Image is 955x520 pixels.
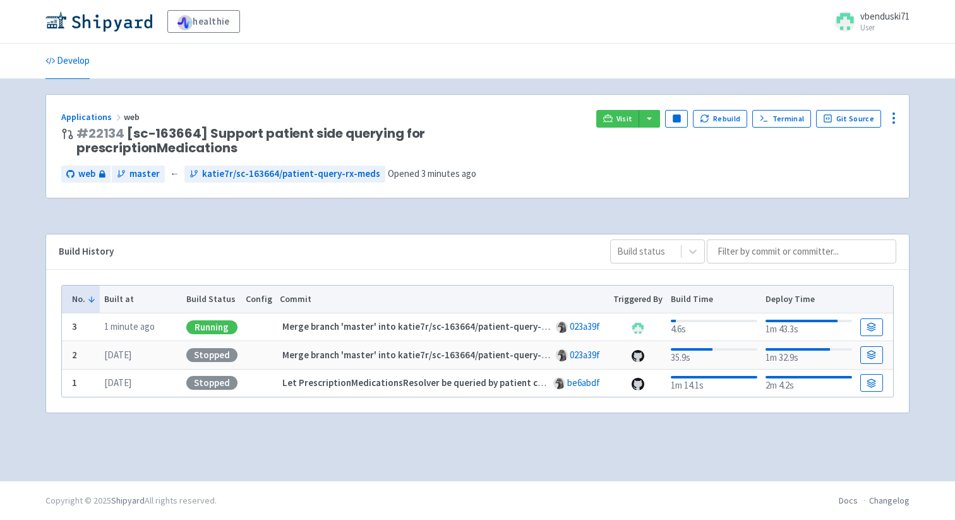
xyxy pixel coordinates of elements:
[184,166,385,183] a: katie7r/sc-163664/patient-query-rx-meds
[45,494,217,507] div: Copyright © 2025 All rights reserved.
[282,349,576,361] strong: Merge branch 'master' into katie7r/sc-163664/patient-query-rx-meds
[839,495,858,506] a: Docs
[761,286,856,313] th: Deploy Time
[186,320,237,334] div: Running
[860,23,910,32] small: User
[76,126,586,155] span: [sc-163664] Support patient side querying for prescriptionMedications
[186,348,237,362] div: Stopped
[241,286,276,313] th: Config
[671,373,757,393] div: 1m 14.1s
[282,377,585,389] strong: Let PrescriptionMedicationsResolver be queried by patient current user
[111,495,145,506] a: Shipyard
[170,167,179,181] span: ←
[816,110,881,128] a: Git Source
[282,320,576,332] strong: Merge branch 'master' into katie7r/sc-163664/patient-query-rx-meds
[860,10,910,22] span: vbenduski71
[616,114,633,124] span: Visit
[182,286,241,313] th: Build Status
[570,349,600,361] a: 023a39f
[76,124,124,142] a: #22134
[671,346,757,365] div: 35.9s
[72,293,96,306] button: No.
[671,317,757,337] div: 4.6s
[388,167,476,179] span: Opened
[45,11,152,32] img: Shipyard logo
[567,377,600,389] a: be6abdf
[61,111,124,123] a: Applications
[72,320,77,332] b: 3
[61,166,111,183] a: web
[666,286,761,313] th: Build Time
[104,377,131,389] time: [DATE]
[707,239,896,263] input: Filter by commit or committer...
[827,11,910,32] a: vbenduski71 User
[167,10,240,33] a: healthie
[596,110,639,128] a: Visit
[665,110,688,128] button: Pause
[104,349,131,361] time: [DATE]
[112,166,165,183] a: master
[78,167,95,181] span: web
[276,286,610,313] th: Commit
[104,320,155,332] time: 1 minute ago
[72,349,77,361] b: 2
[860,346,883,364] a: Build Details
[860,318,883,336] a: Build Details
[186,376,237,390] div: Stopped
[869,495,910,506] a: Changelog
[752,110,811,128] a: Terminal
[766,346,852,365] div: 1m 32.9s
[72,377,77,389] b: 1
[610,286,667,313] th: Triggered By
[124,111,141,123] span: web
[202,167,380,181] span: katie7r/sc-163664/patient-query-rx-meds
[129,167,160,181] span: master
[421,167,476,179] time: 3 minutes ago
[100,286,182,313] th: Built at
[570,320,600,332] a: 023a39f
[766,317,852,337] div: 1m 43.3s
[59,245,590,259] div: Build History
[693,110,747,128] button: Rebuild
[766,373,852,393] div: 2m 4.2s
[45,44,90,79] a: Develop
[860,374,883,392] a: Build Details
